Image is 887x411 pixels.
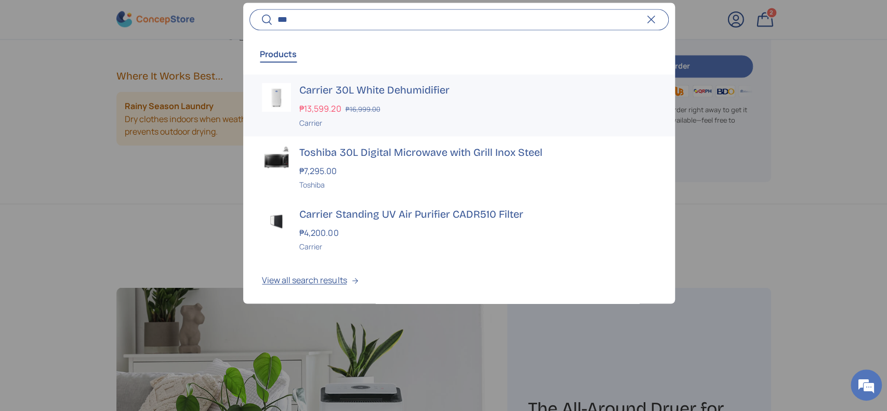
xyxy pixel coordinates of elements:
div: Toshiba [299,179,656,190]
button: Products [260,42,297,66]
strong: ₱7,295.00 [299,165,339,176]
h3: Carrier Standing UV Air Purifier CADR510 Filter [299,206,656,221]
div: Carrier [299,117,656,128]
div: Carrier [299,241,656,251]
img: carrier-dehumidifier-30-liter-full-view-concepstore [262,83,291,112]
s: ₱16,999.00 [345,104,380,114]
a: carrier-dehumidifier-30-liter-full-view-concepstore Carrier 30L White Dehumidifier ₱13,599.20 ₱16... [243,74,674,136]
a: Toshiba 30L Digital Microwave with Grill Inox Steel ₱7,295.00 Toshiba [243,136,674,198]
strong: ₱4,200.00 [299,227,341,238]
img: carrier-standing-uv-air-purifier-cadr510-filter-left-side-view-concepstore [262,206,291,235]
div: Minimize live chat window [170,5,195,30]
div: Chat with us now [54,58,175,72]
button: View all search results [243,260,674,303]
textarea: Type your message and hit 'Enter' [5,284,198,320]
span: We're online! [60,131,143,236]
h3: Carrier 30L White Dehumidifier [299,83,656,97]
strong: ₱13,599.20 [299,103,343,114]
a: carrier-standing-uv-air-purifier-cadr510-filter-left-side-view-concepstore Carrier Standing UV Ai... [243,198,674,260]
h3: Toshiba 30L Digital Microwave with Grill Inox Steel [299,144,656,159]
